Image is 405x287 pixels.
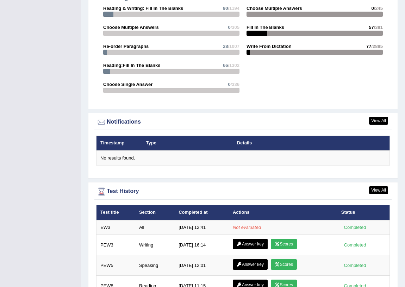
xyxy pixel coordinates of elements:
[175,255,229,276] td: [DATE] 12:01
[100,155,386,162] div: No results found.
[96,220,135,235] td: EW3
[135,255,175,276] td: Speaking
[135,220,175,235] td: All
[228,63,239,68] span: /1302
[374,6,383,11] span: /245
[142,136,233,151] th: Type
[229,205,337,220] th: Actions
[96,186,390,197] div: Test History
[247,25,284,30] strong: Fill In The Blanks
[103,63,161,68] strong: Reading:Fill In The Blanks
[341,241,369,249] div: Completed
[228,25,230,30] span: 0
[103,44,149,49] strong: Re-order Paragraphs
[366,44,371,49] span: 77
[175,205,229,220] th: Completed at
[271,259,297,270] a: Scores
[96,205,135,220] th: Test title
[371,44,383,49] span: /2885
[228,44,239,49] span: /1007
[231,82,239,87] span: /336
[223,44,228,49] span: 28
[228,6,239,11] span: /1194
[96,136,142,151] th: Timestamp
[374,25,383,30] span: /381
[233,239,268,249] a: Answer key
[103,25,159,30] strong: Choose Multiple Answers
[341,262,369,269] div: Completed
[233,259,268,270] a: Answer key
[341,224,369,231] div: Completed
[247,6,302,11] strong: Choose Multiple Answers
[96,117,390,127] div: Notifications
[228,82,230,87] span: 0
[271,239,297,249] a: Scores
[233,136,348,151] th: Details
[369,25,374,30] span: 57
[103,82,152,87] strong: Choose Single Answer
[223,6,228,11] span: 90
[233,225,261,230] em: Not evaluated
[135,205,175,220] th: Section
[369,186,388,194] a: View All
[96,255,135,276] td: PEW5
[175,220,229,235] td: [DATE] 12:41
[175,235,229,255] td: [DATE] 16:14
[231,25,239,30] span: /305
[247,44,292,49] strong: Write From Dictation
[96,235,135,255] td: PEW3
[337,205,390,220] th: Status
[371,6,374,11] span: 0
[135,235,175,255] td: Writing
[223,63,228,68] span: 66
[103,6,183,11] strong: Reading & Writing: Fill In The Blanks
[369,117,388,125] a: View All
